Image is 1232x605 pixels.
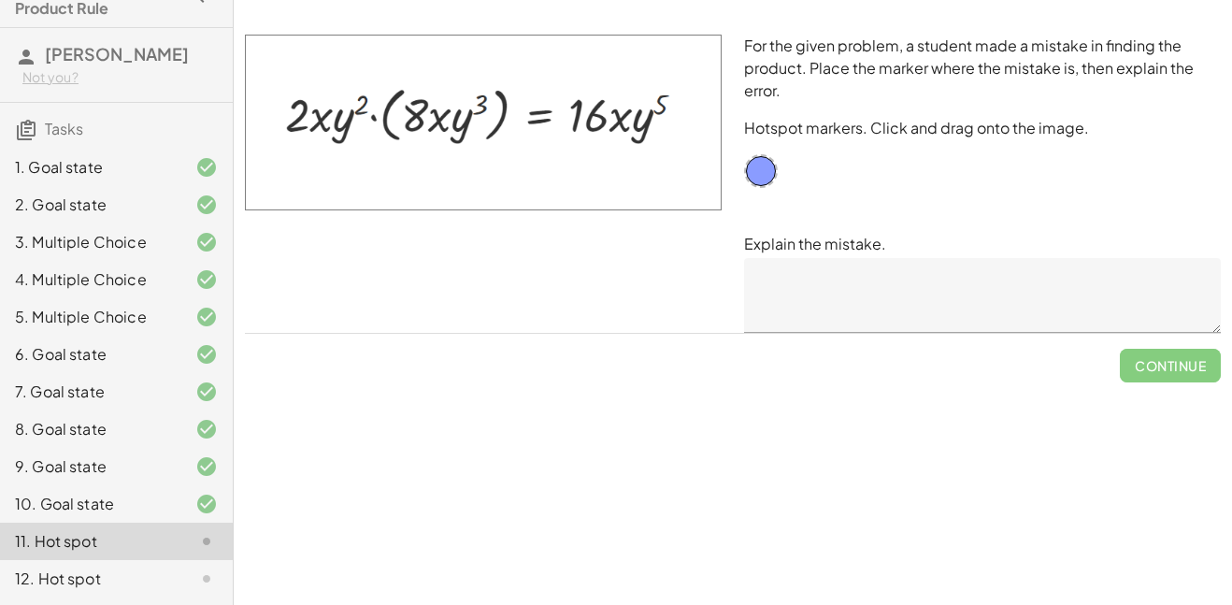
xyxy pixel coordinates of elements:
i: Task finished and correct. [195,194,218,216]
div: 7. Goal state [15,381,165,403]
i: Task not started. [195,530,218,553]
i: Task finished and correct. [195,455,218,478]
p: Explain the mistake. [744,233,1221,255]
div: 6. Goal state [15,343,165,366]
img: b42f739e0bd79d23067a90d0ea4ccfd2288159baac1bcee117f9be6b6edde5c4.png [245,35,722,210]
span: [PERSON_NAME] [45,43,189,65]
p: For the given problem, a student made a mistake in finding the product. Place the marker where th... [744,35,1221,102]
div: Not you? [22,68,218,87]
i: Task finished and correct. [195,268,218,291]
div: 4. Multiple Choice [15,268,165,291]
div: 9. Goal state [15,455,165,478]
div: 1. Goal state [15,156,165,179]
i: Task finished and correct. [195,493,218,515]
i: Task not started. [195,568,218,590]
i: Task finished and correct. [195,418,218,440]
span: Tasks [45,119,83,138]
i: Task finished and correct. [195,306,218,328]
i: Task finished and correct. [195,156,218,179]
p: Hotspot markers. Click and drag onto the image. [744,117,1221,139]
i: Task finished and correct. [195,343,218,366]
div: 3. Multiple Choice [15,231,165,253]
div: 2. Goal state [15,194,165,216]
div: 12. Hot spot [15,568,165,590]
div: 8. Goal state [15,418,165,440]
div: 5. Multiple Choice [15,306,165,328]
div: 11. Hot spot [15,530,165,553]
i: Task finished and correct. [195,231,218,253]
div: 10. Goal state [15,493,165,515]
i: Task finished and correct. [195,381,218,403]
